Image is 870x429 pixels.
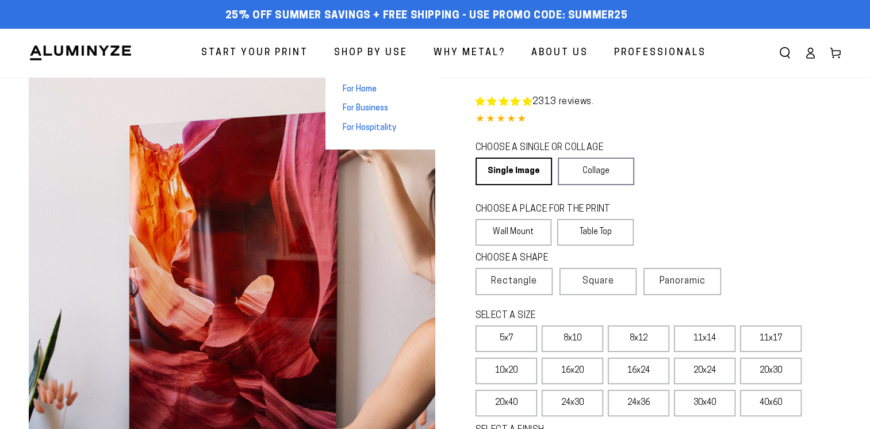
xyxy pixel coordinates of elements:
[608,358,669,384] label: 16x24
[772,40,798,66] summary: Search our site
[193,38,317,68] a: Start Your Print
[740,390,802,416] label: 40x60
[343,122,396,134] span: For Hospitality
[542,358,603,384] label: 16x20
[614,45,706,62] span: Professionals
[674,325,735,352] label: 11x14
[325,38,416,68] a: Shop By Use
[491,274,537,288] span: Rectangle
[476,141,624,155] legend: CHOOSE A SINGLE OR COLLAGE
[325,118,440,138] a: For Hospitality
[325,99,440,118] a: For Business
[476,158,552,185] a: Single Image
[476,112,842,128] div: 4.85 out of 5.0 stars
[674,358,735,384] label: 20x24
[542,325,603,352] label: 8x10
[523,38,597,68] a: About Us
[582,274,614,288] span: Square
[660,277,706,286] span: Panoramic
[343,103,388,114] span: For Business
[29,44,132,62] img: Aluminyze
[605,38,715,68] a: Professionals
[740,325,802,352] label: 11x17
[542,390,603,416] label: 24x30
[476,219,552,246] label: Wall Mount
[201,45,308,62] span: Start Your Print
[608,390,669,416] label: 24x36
[325,80,440,99] a: For Home
[343,84,377,95] span: For Home
[608,325,669,352] label: 8x12
[476,252,625,265] legend: CHOOSE A SHAPE
[740,358,802,384] label: 20x30
[334,45,408,62] span: Shop By Use
[476,358,537,384] label: 10x20
[476,390,537,416] label: 20x40
[557,219,634,246] label: Table Top
[425,38,514,68] a: Why Metal?
[558,158,634,185] a: Collage
[674,390,735,416] label: 30x40
[476,203,623,216] legend: CHOOSE A PLACE FOR THE PRINT
[434,45,505,62] span: Why Metal?
[476,325,537,352] label: 5x7
[476,309,691,323] legend: SELECT A SIZE
[225,10,628,22] span: 25% off Summer Savings + Free Shipping - Use Promo Code: SUMMER25
[531,45,588,62] span: About Us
